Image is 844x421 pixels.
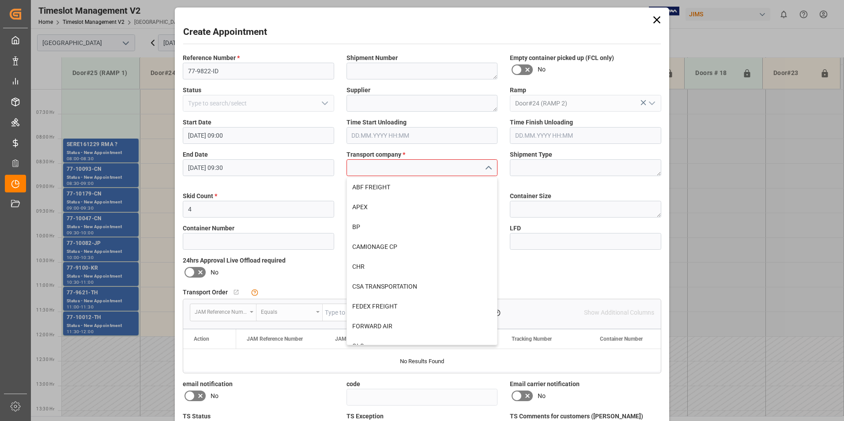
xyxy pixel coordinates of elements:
div: BP [347,217,497,237]
span: No [538,391,546,401]
span: JAM Reference Number [247,336,303,342]
span: Time Finish Unloading [510,118,573,127]
span: Email carrier notification [510,380,580,389]
div: FEDEX FREIGHT [347,297,497,316]
input: Type to search/select [183,95,334,112]
div: Equals [261,306,313,316]
span: 24hrs Approval Live Offload required [183,256,286,265]
span: End Date [183,150,208,159]
span: Skid Count [183,192,217,201]
span: TS Status [183,412,211,421]
span: Container Size [510,192,551,201]
div: GLS [347,336,497,356]
span: Transport Order [183,288,228,297]
button: open menu [190,304,256,321]
button: close menu [481,161,494,175]
span: code [347,380,360,389]
div: JAM Reference Number [195,306,247,316]
span: TS Comments for customers ([PERSON_NAME]) [510,412,643,421]
h2: Create Appointment [183,25,267,39]
span: email notification [183,380,233,389]
input: DD.MM.YYYY HH:MM [183,159,334,176]
button: open menu [256,304,323,321]
span: Status [183,86,201,95]
span: JAM Shipment Number [335,336,390,342]
button: open menu [644,97,658,110]
input: DD.MM.YYYY HH:MM [347,127,498,144]
span: Container Number [183,224,234,233]
div: CSA TRANSPORTATION [347,277,497,297]
span: Empty container picked up (FCL only) [510,53,614,63]
div: ABF FREIGHT [347,177,497,197]
span: Reference Number [183,53,240,63]
input: Type to search/select [510,95,661,112]
span: Container Number [600,336,643,342]
span: No [211,391,219,401]
div: FORWARD AIR [347,316,497,336]
span: Start Date [183,118,211,127]
span: No [538,65,546,74]
span: LFD [510,224,521,233]
span: Shipment Number [347,53,398,63]
span: Time Start Unloading [347,118,407,127]
span: Supplier [347,86,370,95]
span: Tracking Number [512,336,552,342]
input: DD.MM.YYYY HH:MM [510,127,661,144]
input: Type to search [323,304,485,321]
div: APEX [347,197,497,217]
div: Action [194,336,209,342]
button: open menu [317,97,331,110]
span: Ramp [510,86,526,95]
input: DD.MM.YYYY HH:MM [183,127,334,144]
span: Transport company [347,150,405,159]
div: CAMIONAGE CP [347,237,497,257]
div: CHR [347,257,497,277]
span: Shipment Type [510,150,552,159]
span: TS Exception [347,412,384,421]
span: No [211,268,219,277]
